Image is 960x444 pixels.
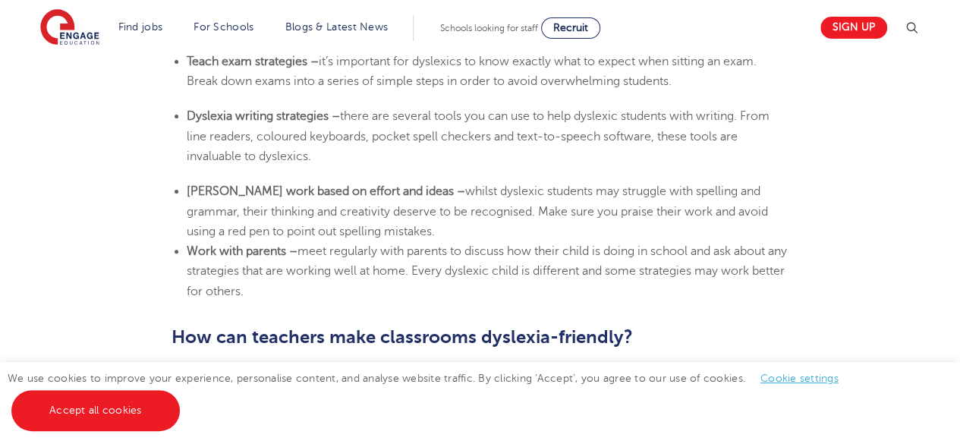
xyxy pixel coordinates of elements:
a: For Schools [194,21,253,33]
span: meet regularly with parents to discuss how their child is doing in school and ask about any strat... [187,244,787,298]
a: Recruit [541,17,600,39]
span: whilst dyslexic students may struggle with spelling and grammar, their thinking and creativity de... [187,184,768,238]
b: Work with parents – [187,244,297,258]
a: Find jobs [118,21,163,33]
b: Teach exam strategies – [187,55,319,68]
a: Accept all cookies [11,390,180,431]
a: Cookie settings [760,373,839,384]
img: Engage Education [40,9,99,47]
a: Sign up [820,17,887,39]
b: [PERSON_NAME] work based on effort and ideas – [187,184,465,198]
span: Recruit [553,22,588,33]
b: Dyslexia writing strategies – [187,109,340,123]
b: How can teachers make classrooms dyslexia-friendly? [172,326,633,348]
span: We use cookies to improve your experience, personalise content, and analyse website traffic. By c... [8,373,854,416]
span: Schools looking for staff [440,23,538,33]
a: Blogs & Latest News [285,21,389,33]
span: there are several tools you can use to help dyslexic students with writing. From line readers, co... [187,109,770,163]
